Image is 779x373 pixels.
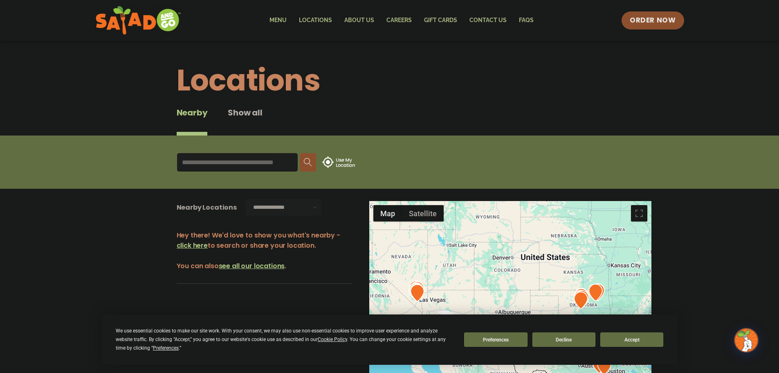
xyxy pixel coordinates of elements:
[418,11,463,30] a: GIFT CARDS
[402,205,444,222] button: Show satellite imagery
[532,332,595,347] button: Decline
[263,11,293,30] a: Menu
[380,11,418,30] a: Careers
[177,106,283,136] div: Tabbed content
[95,4,182,37] img: new-SAG-logo-768×292
[631,205,647,222] button: Toggle fullscreen view
[177,106,208,136] div: Nearby
[219,261,285,271] span: see all our locations
[373,205,402,222] button: Show street map
[177,241,208,250] span: click here
[177,202,237,212] div: Nearby Locations
[463,11,513,30] a: Contact Us
[177,58,603,102] h1: Locations
[177,230,352,271] h3: Hey there! We'd love to show you what's nearby - to search or share your location. You can also .
[464,332,527,347] button: Preferences
[304,158,312,166] img: search.svg
[293,11,338,30] a: Locations
[263,11,540,30] nav: Menu
[338,11,380,30] a: About Us
[318,337,347,342] span: Cookie Policy
[630,16,676,25] span: ORDER NOW
[600,332,663,347] button: Accept
[622,11,684,29] a: ORDER NOW
[513,11,540,30] a: FAQs
[322,156,355,168] img: use-location.svg
[153,345,179,351] span: Preferences
[228,106,262,136] button: Show all
[735,329,758,352] img: wpChatIcon
[102,314,678,365] div: Cookie Consent Prompt
[116,327,454,353] div: We use essential cookies to make our site work. With your consent, we may also use non-essential ...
